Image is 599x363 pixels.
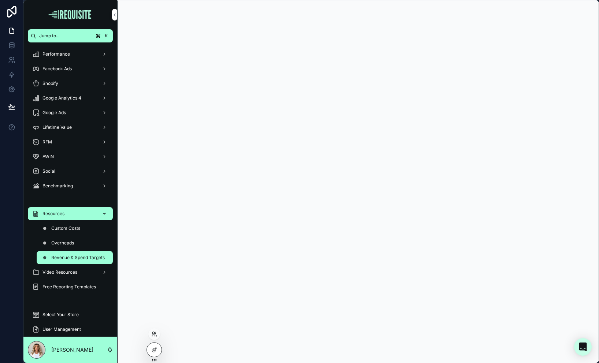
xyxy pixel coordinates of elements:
[42,284,96,290] span: Free Reporting Templates
[28,323,113,336] a: User Management
[42,139,52,145] span: RFM
[42,124,72,130] span: Lifetime Value
[42,81,58,86] span: Shopify
[37,222,113,235] a: Custom Costs
[42,312,79,318] span: Select Your Store
[51,225,80,231] span: Custom Costs
[51,255,105,261] span: Revenue & Spend Targets
[28,106,113,119] a: Google Ads
[39,33,92,39] span: Jump to...
[28,150,113,163] a: AWIN
[37,251,113,264] a: Revenue & Spend Targets
[42,183,73,189] span: Benchmarking
[28,29,113,42] button: Jump to...K
[28,308,113,321] a: Select Your Store
[28,207,113,220] a: Resources
[42,51,70,57] span: Performance
[28,91,113,105] a: Google Analytics 4
[51,346,93,353] p: [PERSON_NAME]
[28,165,113,178] a: Social
[42,95,81,101] span: Google Analytics 4
[37,236,113,250] a: Overheads
[28,179,113,192] a: Benchmarking
[28,121,113,134] a: Lifetime Value
[28,135,113,149] a: RFM
[51,240,74,246] span: Overheads
[42,326,81,332] span: User Management
[42,66,72,72] span: Facebook Ads
[574,338,592,356] div: Open Intercom Messenger
[28,48,113,61] a: Performance
[42,269,77,275] span: Video Resources
[103,33,109,39] span: K
[48,9,93,20] img: App logo
[28,266,113,279] a: Video Resources
[23,42,117,337] div: scrollable content
[42,168,55,174] span: Social
[28,280,113,293] a: Free Reporting Templates
[28,62,113,75] a: Facebook Ads
[42,154,54,160] span: AWIN
[28,77,113,90] a: Shopify
[42,211,64,217] span: Resources
[42,110,66,116] span: Google Ads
